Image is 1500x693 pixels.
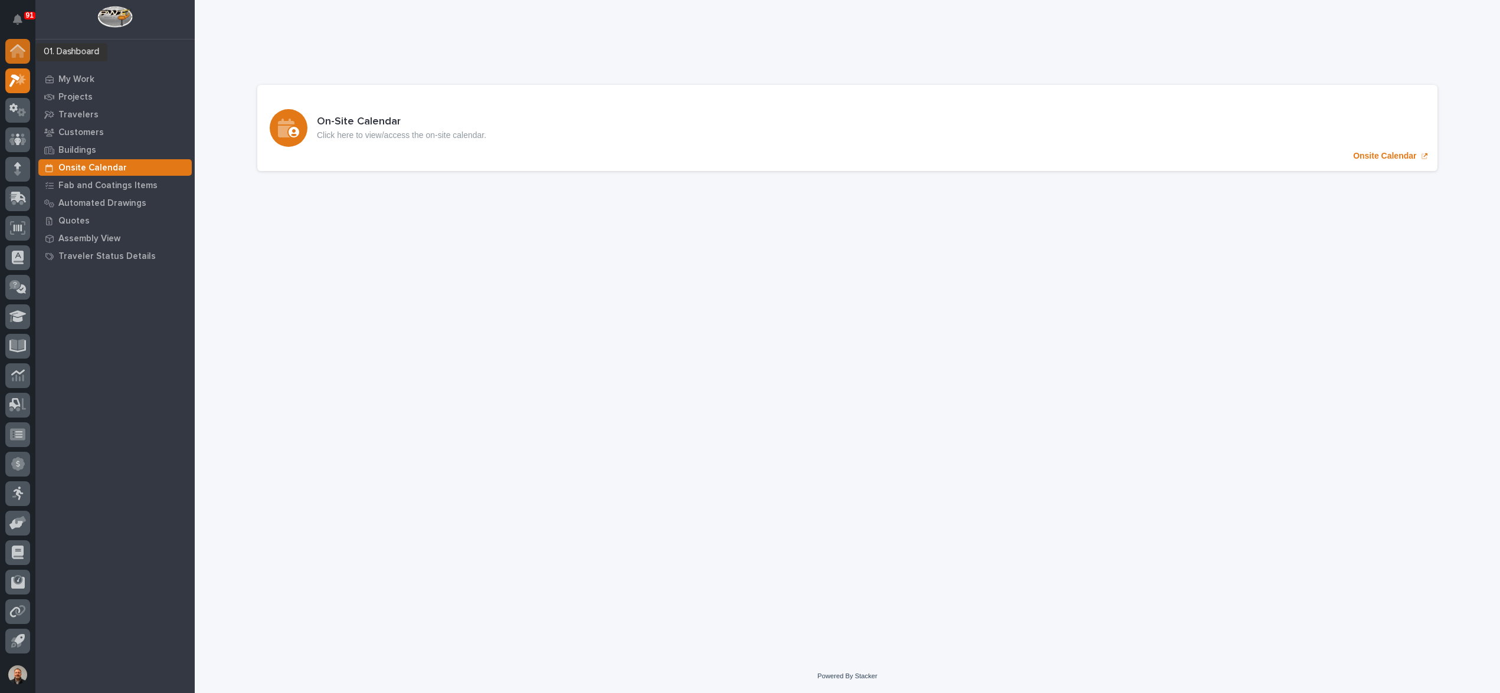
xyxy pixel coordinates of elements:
[35,194,195,212] a: Automated Drawings
[35,106,195,123] a: Travelers
[35,229,195,247] a: Assembly View
[1353,151,1416,161] p: Onsite Calendar
[35,159,195,176] a: Onsite Calendar
[5,7,30,32] button: Notifications
[35,176,195,194] a: Fab and Coatings Items
[15,14,30,33] div: Notifications91
[35,123,195,141] a: Customers
[58,110,99,120] p: Travelers
[5,662,30,687] button: users-avatar
[45,49,104,62] div: 02. Projects
[97,6,132,28] img: Workspace Logo
[317,116,486,129] h3: On-Site Calendar
[58,234,120,244] p: Assembly View
[35,70,195,88] a: My Work
[35,247,195,265] a: Traveler Status Details
[58,145,96,156] p: Buildings
[58,74,94,85] p: My Work
[35,88,195,106] a: Projects
[58,198,146,209] p: Automated Drawings
[58,163,127,173] p: Onsite Calendar
[58,92,93,103] p: Projects
[58,180,158,191] p: Fab and Coatings Items
[58,216,90,226] p: Quotes
[26,11,34,19] p: 91
[317,130,486,140] p: Click here to view/access the on-site calendar.
[35,212,195,229] a: Quotes
[817,672,877,679] a: Powered By Stacker
[257,85,1437,171] a: Onsite Calendar
[58,127,104,138] p: Customers
[35,141,195,159] a: Buildings
[58,251,156,262] p: Traveler Status Details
